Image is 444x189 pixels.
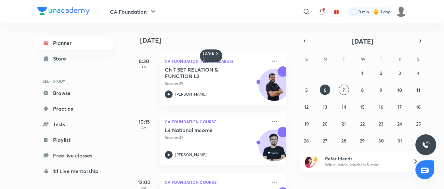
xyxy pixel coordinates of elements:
a: Free live classes [37,149,113,162]
abbr: October 22, 2025 [360,121,365,127]
abbr: October 27, 2025 [323,138,327,144]
p: Win a laptop, vouchers & more [325,162,405,168]
abbr: October 8, 2025 [361,87,364,93]
abbr: October 1, 2025 [361,70,363,76]
button: October 12, 2025 [301,101,312,112]
abbr: October 30, 2025 [378,138,384,144]
div: Store [53,55,70,62]
a: 1:1 Live mentorship [37,165,113,178]
img: streak [373,8,379,15]
abbr: October 11, 2025 [416,87,420,93]
abbr: October 10, 2025 [397,87,402,93]
button: October 28, 2025 [339,135,349,146]
p: Session 41 [165,135,267,141]
p: AM [131,126,157,129]
button: October 7, 2025 [339,85,349,95]
a: Browse [37,87,113,100]
button: avatar [331,7,342,17]
button: October 26, 2025 [301,135,312,146]
button: October 22, 2025 [357,118,368,129]
abbr: October 4, 2025 [417,70,420,76]
button: October 11, 2025 [413,85,424,95]
button: October 15, 2025 [357,101,368,112]
button: October 1, 2025 [357,68,368,78]
button: October 17, 2025 [395,101,405,112]
h6: Refer friends [325,155,405,162]
img: ttu [422,141,430,149]
a: Tests [37,118,113,131]
button: October 27, 2025 [320,135,330,146]
h5: L4 National Income [165,127,246,133]
button: October 25, 2025 [413,118,424,129]
img: avatar [333,9,339,15]
button: October 9, 2025 [376,85,386,95]
h6: [DATE] [203,51,215,61]
abbr: October 21, 2025 [342,121,346,127]
button: October 24, 2025 [395,118,405,129]
p: [PERSON_NAME] [175,152,207,158]
button: October 2, 2025 [376,68,386,78]
button: [DATE] [309,36,416,46]
h5: 10:15 [131,118,157,126]
abbr: Friday [398,56,401,62]
abbr: October 15, 2025 [360,104,365,110]
abbr: October 12, 2025 [304,104,308,110]
p: CA Foundation Course [165,118,267,126]
abbr: October 14, 2025 [342,104,346,110]
h5: 8:30 [131,57,157,65]
abbr: October 31, 2025 [398,138,402,144]
abbr: October 16, 2025 [379,104,383,110]
h6: SELF STUDY [37,75,113,87]
img: Avatar [259,133,290,164]
button: October 31, 2025 [395,135,405,146]
p: CA Foundation Course [165,178,267,186]
a: Playlist [37,133,113,146]
abbr: Thursday [380,56,382,62]
abbr: October 25, 2025 [416,121,421,127]
abbr: Saturday [417,56,420,62]
button: October 18, 2025 [413,101,424,112]
button: October 8, 2025 [357,85,368,95]
h5: Ch 7 SET RELATION & FUNCTION L2 [165,66,246,79]
img: Avatar [259,73,290,104]
img: referral [305,155,318,168]
abbr: Sunday [305,56,308,62]
abbr: October 17, 2025 [398,104,402,110]
button: October 30, 2025 [376,135,386,146]
button: CA Foundation [106,5,161,18]
button: October 6, 2025 [320,85,330,95]
abbr: October 26, 2025 [304,138,309,144]
abbr: October 29, 2025 [360,138,365,144]
img: Company Logo [37,7,90,15]
img: kashish kumari [396,6,407,17]
span: [DATE] [352,37,373,46]
h4: [DATE] [140,36,293,44]
button: October 3, 2025 [395,68,405,78]
button: October 21, 2025 [339,118,349,129]
abbr: October 24, 2025 [397,121,402,127]
abbr: October 19, 2025 [304,121,309,127]
a: Store [37,52,113,65]
abbr: October 7, 2025 [343,87,345,93]
abbr: October 20, 2025 [322,121,328,127]
button: October 20, 2025 [320,118,330,129]
a: Company Logo [37,7,90,17]
abbr: October 13, 2025 [323,104,327,110]
abbr: October 18, 2025 [416,104,421,110]
button: October 16, 2025 [376,101,386,112]
abbr: October 5, 2025 [305,87,308,93]
button: October 29, 2025 [357,135,368,146]
abbr: Tuesday [343,56,345,62]
abbr: Monday [323,56,327,62]
p: [PERSON_NAME] [175,91,207,97]
button: October 5, 2025 [301,85,312,95]
abbr: October 6, 2025 [324,87,326,93]
button: October 13, 2025 [320,101,330,112]
p: AM [131,65,157,69]
a: Planner [37,36,113,49]
abbr: October 9, 2025 [380,87,382,93]
abbr: October 3, 2025 [398,70,401,76]
p: CA Foundation (New Syllabus) [165,57,267,65]
button: October 10, 2025 [395,85,405,95]
abbr: October 2, 2025 [380,70,382,76]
